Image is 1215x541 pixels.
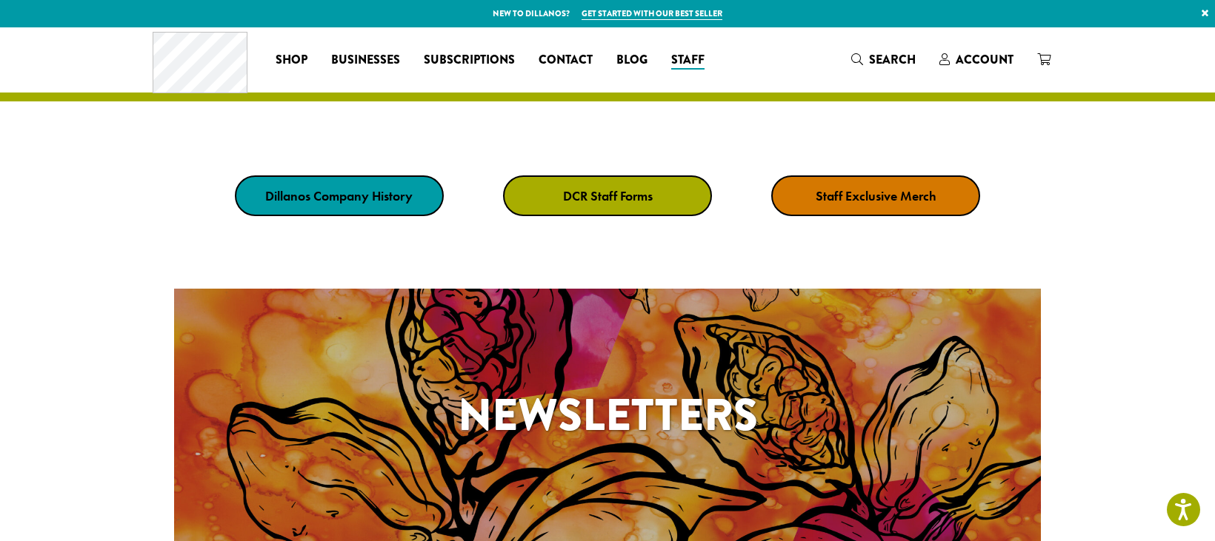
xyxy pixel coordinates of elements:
span: Search [869,51,916,68]
span: Subscriptions [424,51,515,70]
span: Account [956,51,1013,68]
strong: Staff Exclusive Merch [816,187,936,204]
h1: Newsletters [174,382,1041,448]
span: Blog [616,51,648,70]
a: Staff [659,48,716,72]
a: DCR Staff Forms [503,175,712,216]
span: Contact [539,51,593,70]
strong: DCR Staff Forms [563,187,653,204]
a: Staff Exclusive Merch [771,175,980,216]
span: Shop [276,51,307,70]
a: Search [839,47,928,72]
strong: Dillanos Company History [265,187,413,204]
a: Shop [264,48,319,72]
span: Businesses [331,51,400,70]
a: Dillanos Company History [235,175,444,216]
a: Get started with our best seller [582,7,722,20]
span: Staff [671,51,705,70]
